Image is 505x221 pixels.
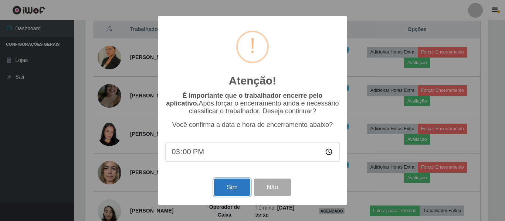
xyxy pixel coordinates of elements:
[165,121,340,129] p: Você confirma a data e hora de encerramento abaixo?
[254,179,291,196] button: Não
[229,74,276,87] h2: Atenção!
[214,179,250,196] button: Sim
[166,92,322,107] b: É importante que o trabalhador encerre pelo aplicativo.
[165,92,340,115] p: Após forçar o encerramento ainda é necessário classificar o trabalhador. Deseja continuar?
